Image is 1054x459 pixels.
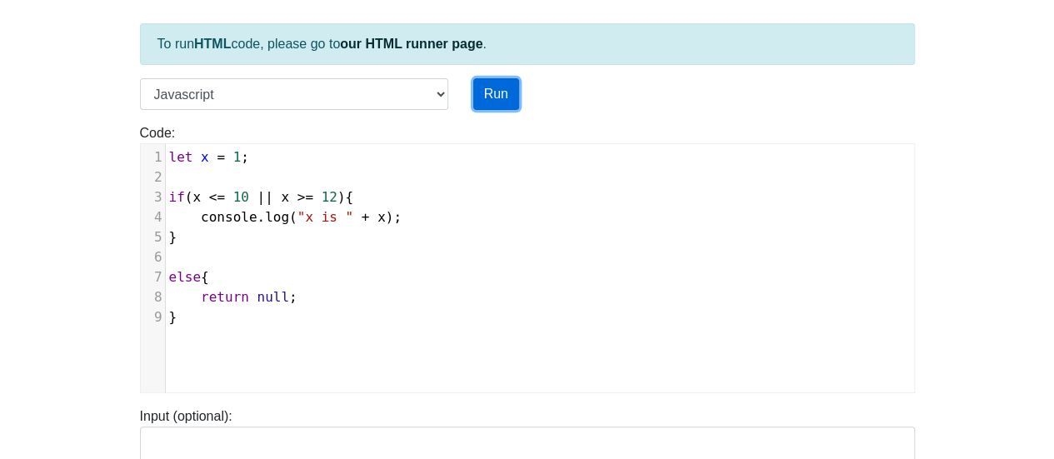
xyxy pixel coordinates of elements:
[169,229,177,245] span: }
[362,209,370,225] span: +
[194,37,231,51] strong: HTML
[141,147,165,167] div: 1
[169,189,185,205] span: if
[127,123,927,393] div: Code:
[141,207,165,227] div: 4
[281,189,289,205] span: x
[217,149,225,165] span: =
[141,247,165,267] div: 6
[377,209,386,225] span: x
[169,189,354,205] span: ( ){
[340,37,482,51] a: our HTML runner page
[169,309,177,325] span: }
[201,149,209,165] span: x
[265,209,289,225] span: log
[201,289,249,305] span: return
[297,189,313,205] span: >=
[169,149,193,165] span: let
[141,187,165,207] div: 3
[141,307,165,327] div: 9
[257,289,289,305] span: null
[297,209,353,225] span: "x is "
[140,23,915,65] div: To run code, please go to .
[192,189,201,205] span: x
[169,289,297,305] span: ;
[169,149,249,165] span: ;
[257,189,273,205] span: ||
[141,287,165,307] div: 8
[233,149,242,165] span: 1
[233,189,249,205] span: 10
[169,209,402,225] span: . ( );
[209,189,225,205] span: <=
[201,209,257,225] span: console
[169,269,209,285] span: {
[141,267,165,287] div: 7
[322,189,337,205] span: 12
[169,269,202,285] span: else
[473,78,519,110] button: Run
[141,227,165,247] div: 5
[141,167,165,187] div: 2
